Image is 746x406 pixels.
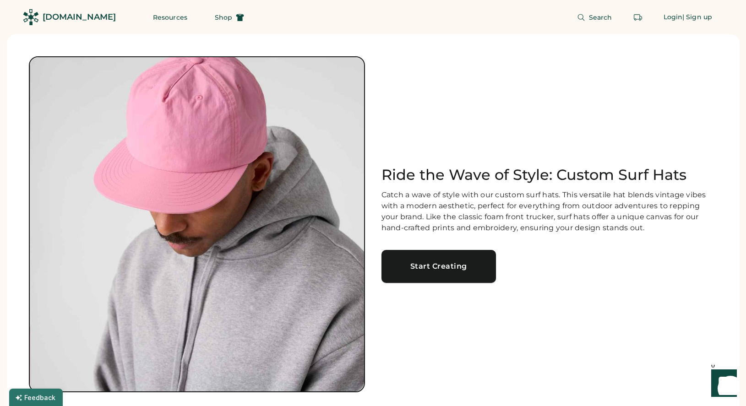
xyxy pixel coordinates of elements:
a: Start Creating [381,250,496,283]
button: Search [566,8,623,27]
button: Retrieve an order [629,8,647,27]
h1: Ride the Wave of Style: Custom Surf Hats [381,166,718,184]
div: [DOMAIN_NAME] [43,11,116,23]
div: Start Creating [392,263,485,270]
span: Shop [215,14,232,21]
iframe: Front Chat [702,365,742,404]
div: Login [664,13,683,22]
span: Search [589,14,612,21]
div: | Sign up [682,13,712,22]
button: Shop [204,8,255,27]
button: Resources [142,8,198,27]
div: Catch a wave of style with our custom surf hats. This versatile hat blends vintage vibes with a m... [381,189,718,233]
img: Rendered Logo - Screens [23,9,39,25]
